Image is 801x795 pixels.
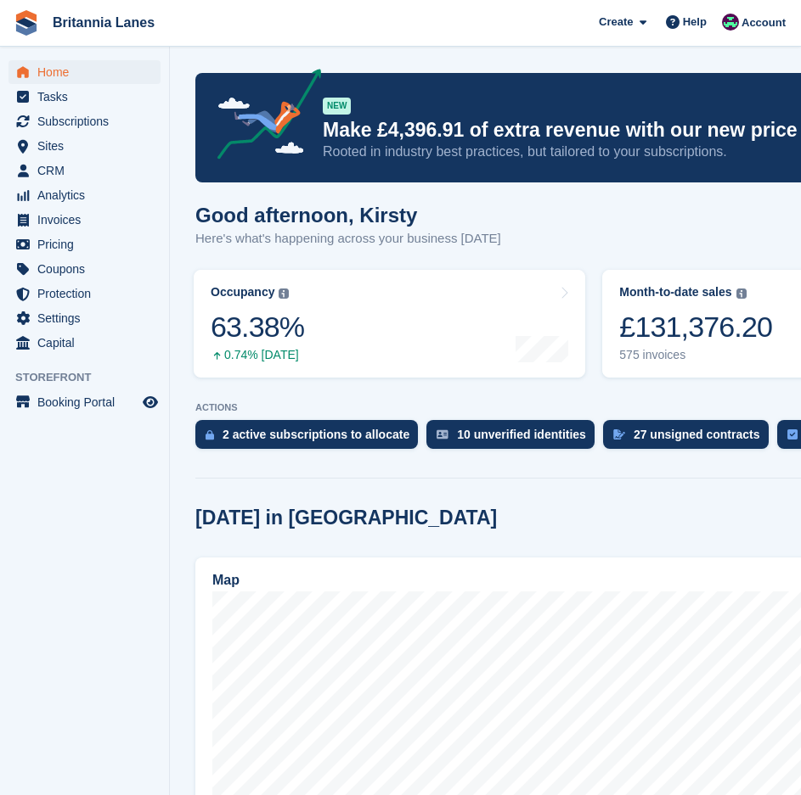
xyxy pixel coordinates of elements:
span: Pricing [37,232,139,256]
div: £131,376.20 [619,310,772,344]
span: Storefront [15,369,169,386]
div: 10 unverified identities [457,428,586,441]
a: menu [8,306,161,330]
a: menu [8,390,161,414]
img: verify_identity-adf6edd0f0f0b5bbfe63781bf79b02c33cf7c696d77639b501bdc392416b5a36.svg [437,429,448,439]
span: Home [37,60,139,84]
span: Help [683,14,707,31]
img: icon-info-grey-7440780725fd019a000dd9b08b2336e03edf1995a4989e88bcd33f0948082b44.svg [279,288,289,299]
img: task-75834270c22a3079a89374b754ae025e5fb1db73e45f91037f5363f120a921f8.svg [787,429,798,439]
a: menu [8,257,161,281]
div: 0.74% [DATE] [211,348,304,362]
a: 2 active subscriptions to allocate [195,420,426,457]
a: menu [8,159,161,182]
span: Coupons [37,257,139,281]
img: Kirsty Miles [722,14,739,31]
a: menu [8,60,161,84]
div: 575 invoices [619,348,772,362]
span: Account [742,14,786,31]
span: Subscriptions [37,109,139,133]
span: Tasks [37,85,139,109]
a: menu [8,282,161,305]
a: Occupancy 63.38% 0.74% [DATE] [194,270,585,378]
span: Create [599,14,633,31]
h2: Map [212,573,240,588]
p: Here's what's happening across your business [DATE] [195,229,501,249]
div: 27 unsigned contracts [634,428,760,441]
a: menu [8,109,161,133]
div: 63.38% [211,310,304,344]
span: Invoices [37,208,139,232]
div: Month-to-date sales [619,285,731,300]
img: price-adjustments-announcement-icon-8257ccfd72463d97f412b2fc003d46551f7dbcb40ab6d574587a9cd5c0d94... [203,69,322,165]
span: Capital [37,331,139,355]
a: menu [8,85,161,109]
a: menu [8,134,161,158]
a: menu [8,183,161,207]
a: Preview store [140,392,161,412]
div: Occupancy [211,285,274,300]
a: 27 unsigned contracts [603,420,777,457]
h2: [DATE] in [GEOGRAPHIC_DATA] [195,507,497,529]
span: Settings [37,306,139,330]
span: Sites [37,134,139,158]
span: CRM [37,159,139,182]
a: menu [8,208,161,232]
img: icon-info-grey-7440780725fd019a000dd9b08b2336e03edf1995a4989e88bcd33f0948082b44.svg [736,288,747,299]
a: menu [8,232,161,256]
img: stora-icon-8386f47178a22dfd0bd8f6a31ec36ba5ce8667c1dd55bd0f319d3a0aa187defe.svg [14,10,39,36]
span: Analytics [37,183,139,207]
span: Protection [37,282,139,305]
a: Britannia Lanes [46,8,161,36]
span: Booking Portal [37,390,139,414]
div: NEW [323,98,351,115]
img: active_subscription_to_allocate_icon-d502201f5373d7db506a760aba3b589e785aa758c864c3986d89f69b8ff3... [206,429,214,440]
img: contract_signature_icon-13c848040528278c33f63329250d36e43548de30e8caae1d1a13099fd9432cc5.svg [613,429,625,439]
h1: Good afternoon, Kirsty [195,204,501,227]
a: menu [8,331,161,355]
div: 2 active subscriptions to allocate [223,428,409,441]
a: 10 unverified identities [426,420,603,457]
